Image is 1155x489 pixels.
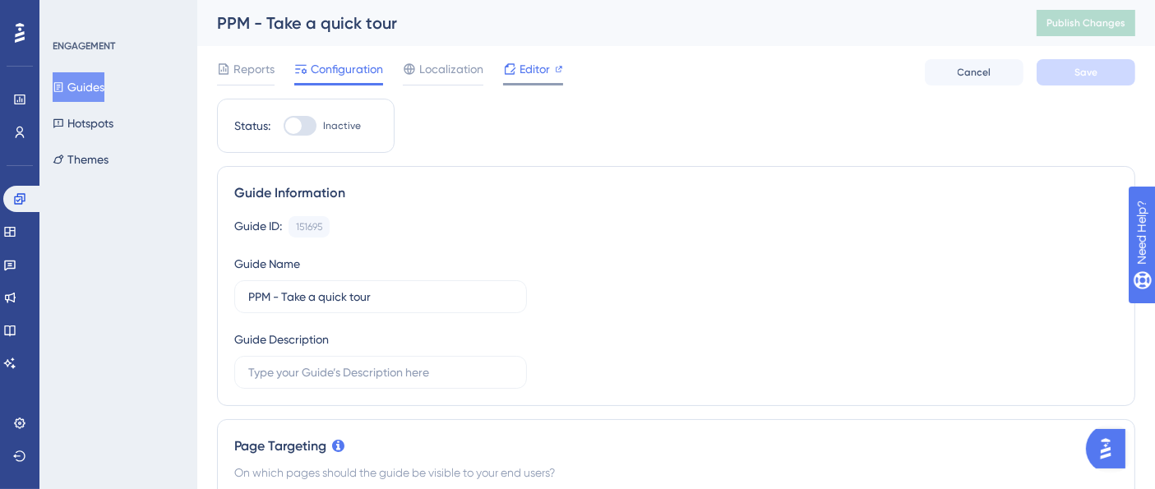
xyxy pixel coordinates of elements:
[311,59,383,79] span: Configuration
[53,108,113,138] button: Hotspots
[958,66,991,79] span: Cancel
[520,59,550,79] span: Editor
[234,436,1118,456] div: Page Targeting
[234,216,282,238] div: Guide ID:
[1037,59,1135,85] button: Save
[296,220,322,233] div: 151695
[234,116,270,136] div: Status:
[925,59,1023,85] button: Cancel
[234,463,1118,482] div: On which pages should the guide be visible to your end users?
[1074,66,1097,79] span: Save
[234,254,300,274] div: Guide Name
[248,288,513,306] input: Type your Guide’s Name here
[53,72,104,102] button: Guides
[234,183,1118,203] div: Guide Information
[234,330,329,349] div: Guide Description
[1037,10,1135,36] button: Publish Changes
[53,39,115,53] div: ENGAGEMENT
[233,59,275,79] span: Reports
[419,59,483,79] span: Localization
[1046,16,1125,30] span: Publish Changes
[248,363,513,381] input: Type your Guide’s Description here
[217,12,996,35] div: PPM - Take a quick tour
[53,145,109,174] button: Themes
[1086,424,1135,473] iframe: UserGuiding AI Assistant Launcher
[323,119,361,132] span: Inactive
[39,4,103,24] span: Need Help?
